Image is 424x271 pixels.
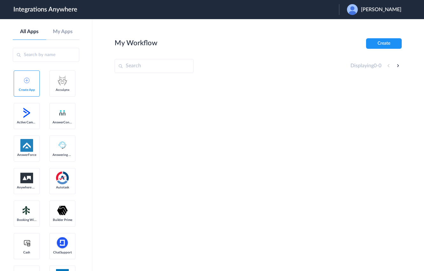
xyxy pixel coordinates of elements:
img: Setmore_Logo.svg [20,205,33,216]
img: active-campaign-logo.svg [20,106,33,119]
img: chatsupport-icon.svg [56,237,69,249]
img: aww.png [20,173,33,183]
img: Answering_service.png [56,139,69,152]
span: AnswerConnect [53,121,72,124]
img: builder-prime-logo.svg [56,204,69,217]
h1: Integrations Anywhere [13,6,77,13]
img: user.png [347,4,358,15]
a: All Apps [13,29,46,35]
input: Search by name [13,48,79,62]
span: Autotask [53,186,72,189]
img: acculynx-logo.svg [56,74,69,87]
h4: Displaying - [350,63,381,69]
img: add-icon.svg [24,77,30,83]
span: AccuLynx [53,88,72,92]
img: cash-logo.svg [23,239,31,247]
span: Create App [17,88,37,92]
span: Active Campaign [17,121,37,124]
img: autotask.png [56,172,69,184]
span: 0 [378,63,381,68]
span: AnswerForce [17,153,37,157]
span: Anywhere Works [17,186,37,189]
input: Search [115,59,194,73]
span: Answering Service [53,153,72,157]
span: 0 [374,63,377,68]
h2: My Workflow [115,39,157,47]
a: My Apps [46,29,80,35]
span: Booking Widget [17,218,37,222]
img: af-app-logo.svg [20,139,33,152]
span: Cash [17,251,37,254]
span: [PERSON_NAME] [361,7,401,13]
span: Builder Prime [53,218,72,222]
img: answerconnect-logo.svg [59,109,66,117]
span: ChatSupport [53,251,72,254]
button: Create [366,38,402,49]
